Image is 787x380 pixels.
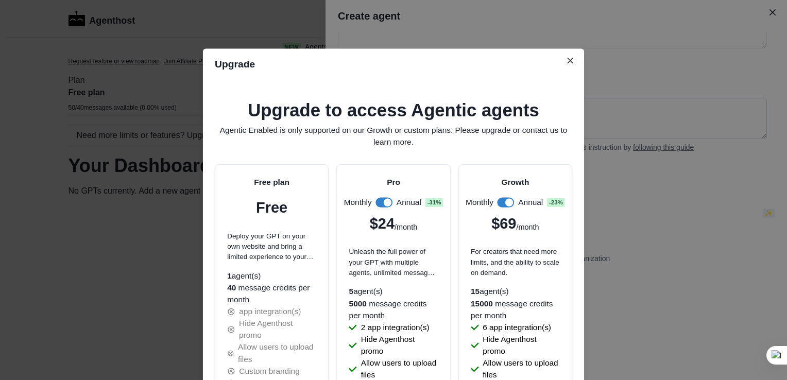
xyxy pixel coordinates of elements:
[349,298,438,321] p: message credits per month
[397,197,421,209] p: Annual
[425,198,443,207] span: - 31 %
[471,287,480,296] span: 15
[349,287,354,296] span: 5
[203,48,584,79] header: Upgrade
[215,125,572,148] p: Agentic Enabled is only supported on our Growth or custom plans. Please upgrade or contact us to ...
[518,197,543,209] p: Annual
[215,99,572,121] h2: Upgrade to access Agentic agents
[516,222,539,233] p: /month
[227,231,316,262] p: Deploy your GPT on your own website and bring a limited experience to your users
[466,197,493,209] p: Monthly
[227,270,316,282] p: agent(s)
[395,222,417,233] p: /month
[562,53,578,68] button: Close
[239,365,299,377] p: Custom branding
[344,197,372,209] p: Monthly
[361,334,438,357] p: Hide Agenthost promo
[227,271,232,280] span: 1
[501,177,529,188] p: Growth
[483,322,551,334] p: 6 app integration(s)
[370,213,395,235] p: $24
[491,213,516,235] p: $69
[227,283,236,291] span: 40
[238,341,316,365] p: Allow users to upload files
[349,247,438,278] p: Unleash the full power of your GPT with multiple agents, unlimited messages per user, and subscri...
[547,198,565,207] span: - 23 %
[349,286,438,298] p: agent(s)
[256,197,287,219] p: Free
[361,322,430,334] p: 2 app integration(s)
[227,282,316,306] p: message credits per month
[387,177,400,188] p: Pro
[239,318,316,341] p: Hide Agenthost promo
[483,334,560,357] p: Hide Agenthost promo
[349,299,367,307] span: 5000
[239,306,301,318] p: app integration(s)
[254,177,289,188] p: Free plan
[471,286,560,298] p: agent(s)
[471,298,560,321] p: message credits per month
[471,247,560,278] p: For creators that need more limits, and the ability to scale on demand.
[471,299,493,307] span: 15000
